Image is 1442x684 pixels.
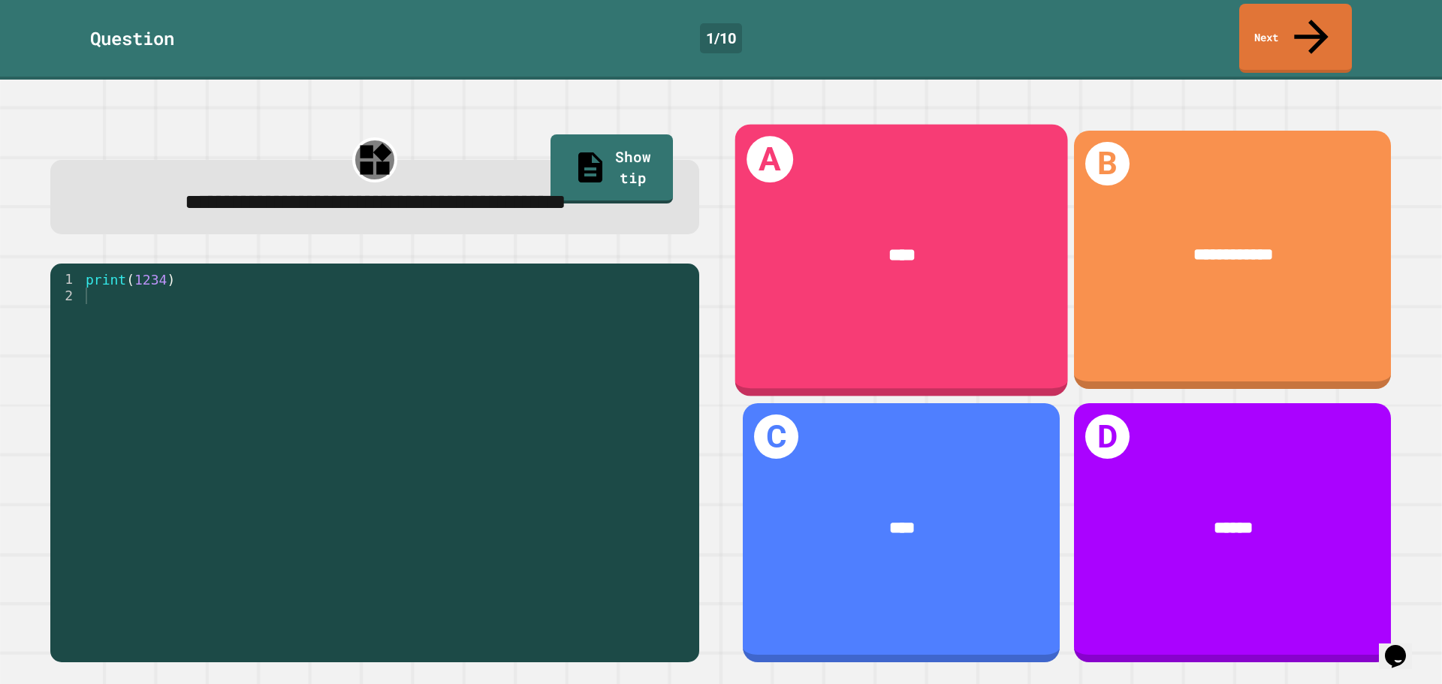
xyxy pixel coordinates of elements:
[1085,142,1130,186] h1: B
[1085,414,1130,459] h1: D
[90,25,174,52] div: Question
[1379,624,1427,669] iframe: chat widget
[700,23,742,53] div: 1 / 10
[50,288,83,304] div: 2
[1239,4,1352,73] a: Next
[551,134,673,203] a: Show tip
[747,136,793,182] h1: A
[50,271,83,288] div: 1
[754,414,798,459] h1: C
